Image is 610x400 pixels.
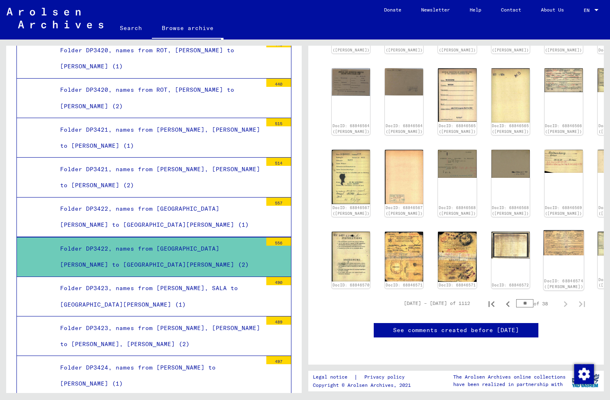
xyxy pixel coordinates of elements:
[266,39,291,47] div: 440
[570,370,601,391] img: yv_logo.png
[266,158,291,166] div: 514
[438,150,476,178] img: 001.jpg
[266,79,291,87] div: 440
[313,373,414,381] div: |
[492,283,529,287] a: DocID: 68846572
[386,205,423,216] a: DocID: 68846567 ([PERSON_NAME])
[545,123,582,134] a: DocID: 68846566 ([PERSON_NAME])
[54,122,262,154] div: Folder DP3421, names from [PERSON_NAME], [PERSON_NAME] to [PERSON_NAME] (1)
[439,123,476,134] a: DocID: 68846565 ([PERSON_NAME])
[54,201,262,233] div: Folder DP3422, names from [GEOGRAPHIC_DATA][PERSON_NAME] to [GEOGRAPHIC_DATA][PERSON_NAME] (1)
[266,356,291,364] div: 497
[266,118,291,126] div: 515
[386,42,423,52] a: DocID: 68846562 ([PERSON_NAME])
[386,123,423,134] a: DocID: 68846564 ([PERSON_NAME])
[332,68,370,96] img: 001.jpg
[332,150,370,205] img: 001.jpg
[385,150,423,205] img: 002.jpg
[386,283,423,287] a: DocID: 68846571
[453,373,566,381] p: The Arolsen Archives online collections
[438,232,476,282] img: 002.jpg
[332,232,370,281] img: 002.jpg
[54,280,262,312] div: Folder DP3423, names from [PERSON_NAME], SALA to [GEOGRAPHIC_DATA][PERSON_NAME] (1)
[266,316,291,325] div: 489
[7,8,103,28] img: Arolsen_neg.svg
[313,373,354,381] a: Legal notice
[385,68,423,96] img: 002.jpg
[333,123,370,134] a: DocID: 68846564 ([PERSON_NAME])
[439,42,476,52] a: DocID: 68846562 ([PERSON_NAME])
[584,7,593,13] span: EN
[544,278,583,289] a: DocID: 68846574 ([PERSON_NAME])
[557,295,574,312] button: Next page
[545,42,582,52] a: DocID: 68846563 ([PERSON_NAME])
[333,283,370,287] a: DocID: 68846570
[54,42,262,74] div: Folder DP3420, names from ROT, [PERSON_NAME] to [PERSON_NAME] (1)
[266,237,291,246] div: 556
[483,295,500,312] button: First page
[333,42,370,52] a: DocID: 68846561 ([PERSON_NAME])
[266,198,291,206] div: 557
[54,320,262,352] div: Folder DP3423, names from [PERSON_NAME], [PERSON_NAME] to [PERSON_NAME], [PERSON_NAME] (2)
[358,373,414,381] a: Privacy policy
[385,232,423,281] img: 001.jpg
[313,381,414,389] p: Copyright © Arolsen Archives, 2021
[545,68,583,93] img: 001.jpg
[453,381,566,388] p: have been realized in partnership with
[492,205,529,216] a: DocID: 68846568 ([PERSON_NAME])
[438,68,476,122] img: 001.jpg
[54,82,262,114] div: Folder DP3420, names from ROT, [PERSON_NAME] to [PERSON_NAME] (2)
[492,123,529,134] a: DocID: 68846565 ([PERSON_NAME])
[574,364,594,384] img: Change consent
[54,360,262,392] div: Folder DP3424, names from [PERSON_NAME] to [PERSON_NAME] (1)
[439,283,476,287] a: DocID: 68846571
[491,150,530,178] img: 002.jpg
[439,205,476,216] a: DocID: 68846568 ([PERSON_NAME])
[393,326,519,335] a: See comments created before [DATE]
[266,277,291,285] div: 490
[492,42,529,52] a: DocID: 68846563 ([PERSON_NAME])
[545,150,583,173] img: 001.jpg
[54,241,262,273] div: Folder DP3422, names from [GEOGRAPHIC_DATA][PERSON_NAME] to [GEOGRAPHIC_DATA][PERSON_NAME] (2)
[543,230,584,255] img: 001.jpg
[152,18,224,40] a: Browse archive
[404,300,470,307] div: [DATE] – [DATE] of 1112
[574,295,590,312] button: Last page
[500,295,516,312] button: Previous page
[516,300,557,307] div: of 38
[491,68,530,123] img: 002.jpg
[54,161,262,193] div: Folder DP3421, names from [PERSON_NAME], [PERSON_NAME] to [PERSON_NAME] (2)
[545,205,582,216] a: DocID: 68846569 ([PERSON_NAME])
[110,18,152,38] a: Search
[491,232,530,258] img: 001.jpg
[333,205,370,216] a: DocID: 68846567 ([PERSON_NAME])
